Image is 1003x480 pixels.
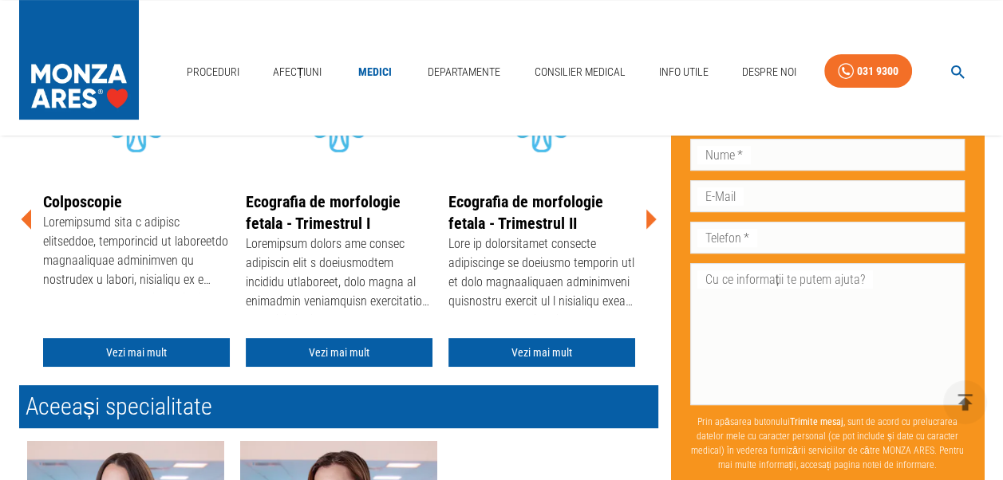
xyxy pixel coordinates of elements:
b: Trimite mesaj [790,416,843,427]
div: Loremipsum dolors ame consec adipiscin elit s doeiusmodtem incididu utlaboreet, dolo magna al eni... [246,234,432,314]
a: Ecografia de morfologie fetala - Trimestrul I [246,192,401,233]
a: Vezi mai mult [246,338,432,368]
a: Info Utile [653,56,715,89]
a: 031 9300 [824,54,912,89]
button: delete [943,380,987,424]
div: Loremipsumd sita c adipisc elitseddoe, temporincid ut laboreetdo magnaaliquae adminimven qu nostr... [43,213,230,293]
a: Departamente [421,56,507,89]
div: 031 9300 [857,61,898,81]
a: Ecografia de morfologie fetala - Trimestrul II [448,192,603,233]
a: Colposcopie [43,192,122,211]
a: Proceduri [180,56,246,89]
a: Vezi mai mult [43,338,230,368]
a: Despre Noi [736,56,803,89]
p: Prin apăsarea butonului , sunt de acord cu prelucrarea datelor mele cu caracter personal (ce pot ... [690,408,965,478]
a: Medici [349,56,401,89]
div: Lore ip dolorsitamet consecte adipiscinge se doeiusmo temporin utl et dolo magnaaliquaen adminimv... [448,234,635,314]
a: Vezi mai mult [448,338,635,368]
a: Afecțiuni [267,56,329,89]
a: Consilier Medical [528,56,632,89]
h2: Aceeași specialitate [19,385,658,428]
